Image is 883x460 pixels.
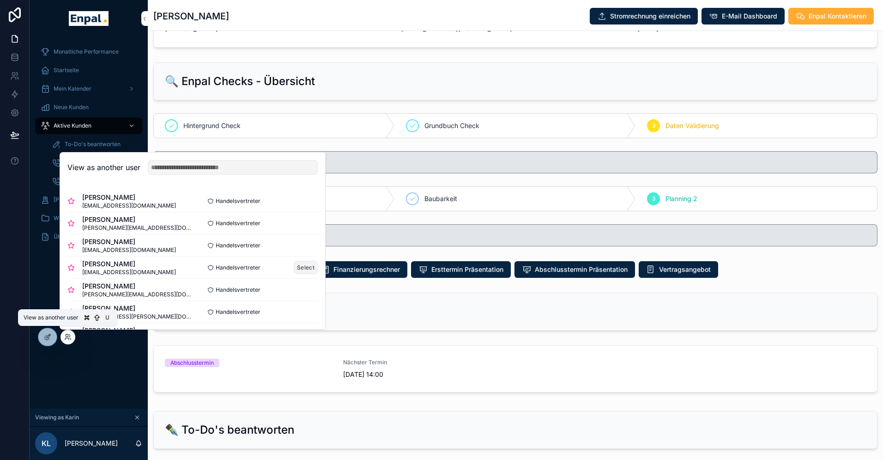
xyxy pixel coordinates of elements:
h2: ✒️ To-Do's beantworten [165,423,294,437]
span: [PERSON_NAME] [82,259,176,269]
span: Hintergrund Check [183,121,241,130]
span: Viewing as Karin [35,414,79,421]
h2: View as another user [67,162,140,173]
span: [DATE] 14:00 [343,370,510,379]
span: Vertragsangebot [659,265,711,274]
span: To-Do's beantworten [65,141,121,148]
span: Handelsvertreter [216,220,260,227]
a: [PERSON_NAME] [35,191,142,208]
a: Über mich [35,228,142,245]
span: Handelsvertreter [216,197,260,205]
span: [EMAIL_ADDRESS][DOMAIN_NAME] [82,269,176,276]
span: Neue Kunden [54,104,89,111]
span: Abschlusstermin Präsentation [535,265,628,274]
button: Abschlusstermin Präsentation [514,261,635,278]
span: [PERSON_NAME] [82,326,193,335]
span: Handelsvertreter [216,308,260,316]
span: Startseite [54,67,79,74]
div: Abschlusstermin [170,359,214,367]
span: [PERSON_NAME] [82,215,193,224]
img: App logo [69,11,108,26]
span: Über mich [54,233,81,240]
button: Stromrechnung einreichen [590,8,698,25]
h1: [PERSON_NAME] [153,10,229,23]
span: [PERSON_NAME][EMAIL_ADDRESS][DOMAIN_NAME] [82,291,193,298]
a: Neue Kunden [35,99,142,116]
span: [PERSON_NAME] [82,282,193,291]
button: Select [294,261,318,274]
span: Wissensdatenbank [54,215,103,222]
span: Aktive Kunden [54,122,91,129]
span: [PERSON_NAME] [54,196,98,203]
span: E-Mail Dashboard [722,12,777,21]
span: Handelsvertreter [216,264,260,271]
a: Abschlusstermine buchen [46,173,142,190]
a: AbschlussterminNächster Termin[DATE] 14:00 [154,346,877,392]
span: [PERSON_NAME] [82,237,176,246]
span: [PERSON_NAME] [82,193,176,202]
span: Finanzierungsrechner [333,265,400,274]
span: Enpal Kontaktieren [809,12,866,21]
a: Monatliche Performance [35,43,142,60]
a: Startseite [35,62,142,79]
span: [PERSON_NAME] [82,304,193,313]
h5: Planning 2 - Erfolgreich [172,232,870,239]
span: 3 [652,122,655,129]
h5: Daten Validierung - In Bearbeitung [172,159,870,166]
button: E-Mail Dashboard [702,8,785,25]
a: To-Do's beantworten [46,136,142,153]
p: [PERSON_NAME] [65,439,118,448]
button: Enpal Kontaktieren [788,8,874,25]
button: Ersttermin Präsentation [411,261,511,278]
div: scrollable content [30,37,148,257]
span: Planning 2 [665,194,697,203]
button: Vertragsangebot [639,261,718,278]
span: Baubarkeit [424,194,457,203]
span: Monatliche Performance [54,48,119,55]
a: Mein Kalender [35,80,142,97]
a: Aktive Kunden [35,117,142,134]
span: Mein Kalender [54,85,91,92]
span: [EMAIL_ADDRESS][DOMAIN_NAME] [82,202,176,209]
span: Handelsvertreter [216,242,260,249]
span: Ersttermin Präsentation [431,265,503,274]
span: U [103,314,111,321]
span: Handelsvertreter [216,286,260,294]
span: [PERSON_NAME][EMAIL_ADDRESS][DOMAIN_NAME] [82,224,193,232]
button: Finanzierungsrechner [313,261,407,278]
span: 3 [652,195,655,202]
a: Wissensdatenbank [35,210,142,227]
h2: 🔍 Enpal Checks - Übersicht [165,74,315,89]
span: KL [42,438,51,449]
span: Nächster Termin [343,359,510,366]
span: View as another user [24,314,79,321]
a: Ersttermine buchen [46,154,142,171]
span: Daten Validierung [665,121,719,130]
span: [EMAIL_ADDRESS][PERSON_NAME][DOMAIN_NAME] [82,313,193,320]
span: Grundbuch Check [424,121,479,130]
span: Stromrechnung einreichen [610,12,690,21]
span: [EMAIL_ADDRESS][DOMAIN_NAME] [82,246,176,254]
